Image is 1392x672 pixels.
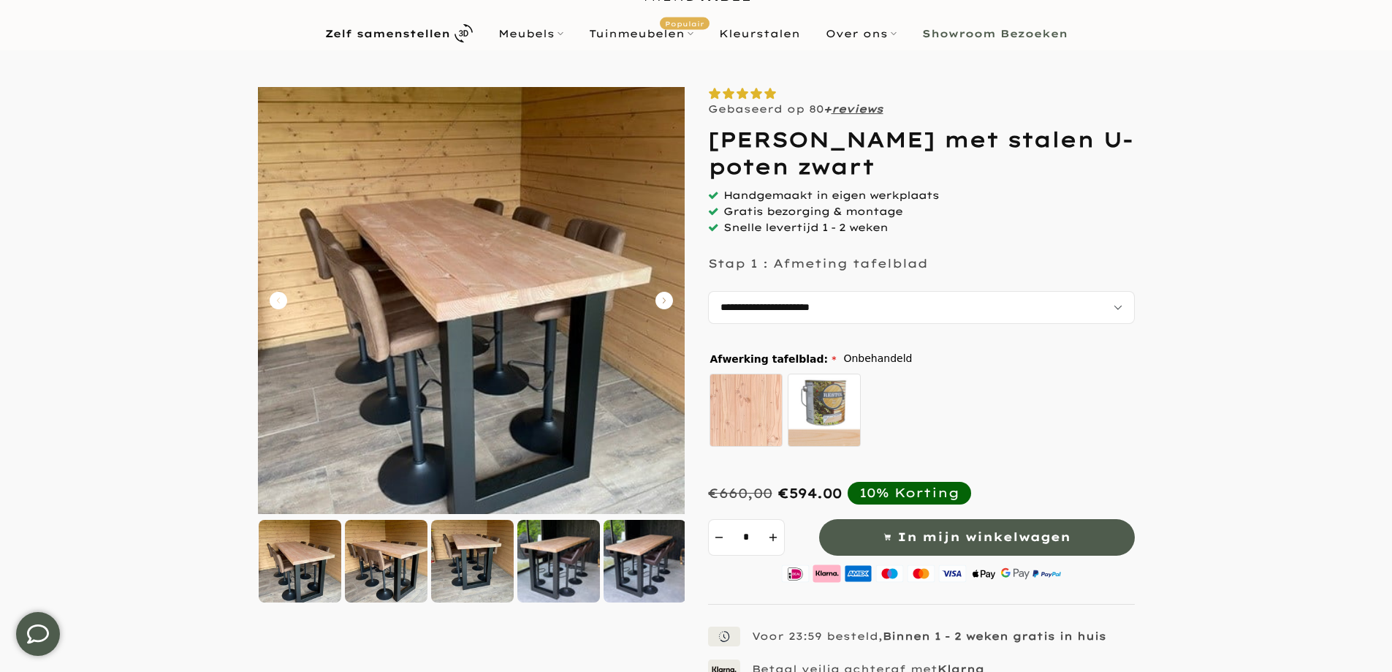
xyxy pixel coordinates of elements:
[660,17,710,29] span: Populair
[730,519,763,556] input: Quantity
[883,630,1106,643] strong: Binnen 1 - 2 weken gratis in huis
[706,25,813,42] a: Kleurstalen
[723,221,888,234] span: Snelle levertijd 1 - 2 weken
[708,127,1135,180] h1: [PERSON_NAME] met stalen U-poten zwart
[708,485,772,502] div: €660,00
[778,485,842,502] span: €594.00
[708,291,1135,324] select: autocomplete="off"
[517,520,600,603] img: Douglas bartafel met stalen U-poten zwart gepoedercoat voorkant
[1,597,75,671] iframe: toggle-frame
[312,20,485,46] a: Zelf samenstellen
[258,87,685,514] img: Douglas bartafel met stalen U-poten zwart
[723,205,902,218] span: Gratis bezorging & montage
[708,519,730,556] button: decrement
[708,102,883,116] p: Gebaseerd op 80
[485,25,576,42] a: Meubels
[843,350,912,368] span: Onbehandeld
[813,25,909,42] a: Over ons
[708,256,928,271] p: Stap 1 : Afmeting tafelblad
[723,189,939,202] span: Handgemaakt in eigen werkplaats
[576,25,706,42] a: TuinmeubelenPopulair
[897,526,1070,548] span: In mijn winkelwagen
[909,25,1080,42] a: Showroom Bezoeken
[819,519,1135,556] button: In mijn winkelwagen
[763,519,785,556] button: increment
[270,292,287,309] button: Carousel Back Arrow
[325,29,450,39] b: Zelf samenstellen
[259,520,341,603] img: Douglas bartafel met stalen U-poten zwart
[832,102,883,116] a: reviews
[655,292,673,309] button: Carousel Next Arrow
[604,520,686,603] img: Douglas bartafel met stalen U-poten zwart gepoedercoat bovenkant
[922,29,1068,39] b: Showroom Bezoeken
[345,520,427,603] img: Douglas bartafel met stalen U-poten zwart
[752,630,1106,643] p: Voor 23:59 besteld,
[710,354,837,364] span: Afwerking tafelblad:
[859,485,959,501] div: 10% Korting
[824,102,832,116] strong: +
[431,520,514,603] img: Douglas bartafel met stalen U-poten zwart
